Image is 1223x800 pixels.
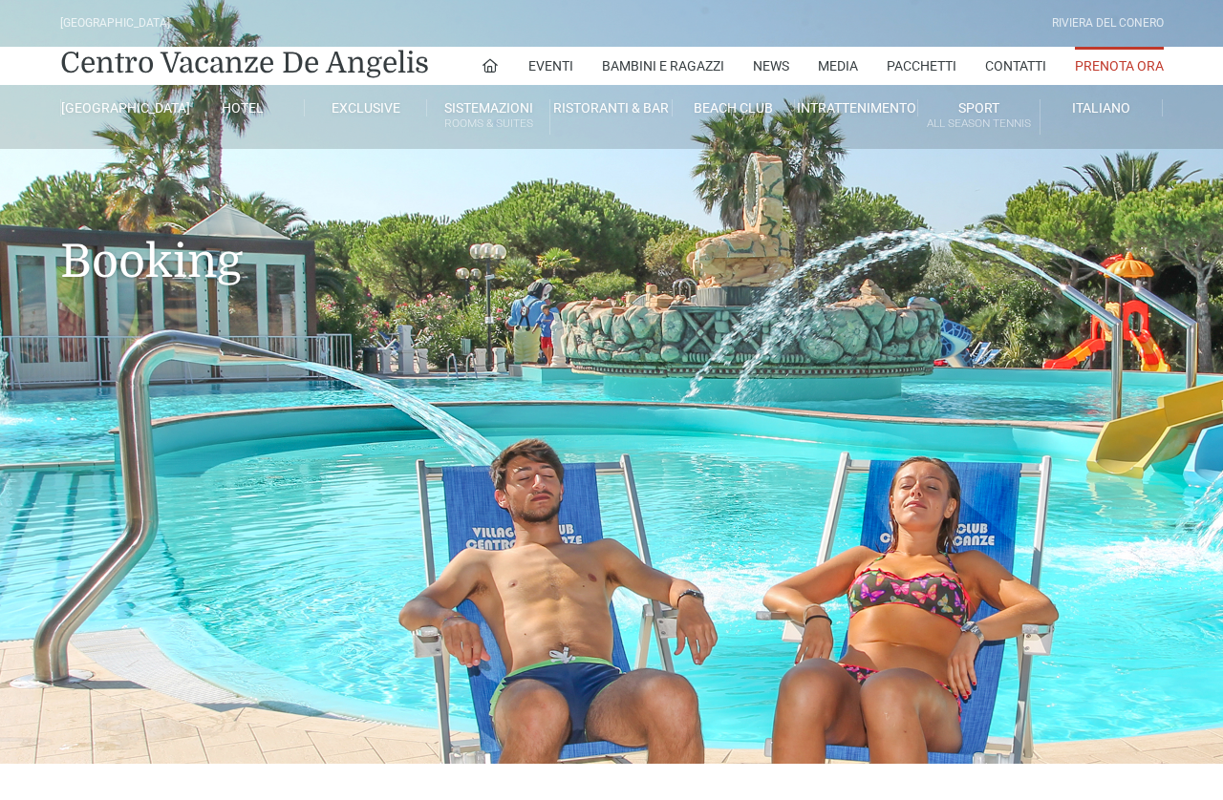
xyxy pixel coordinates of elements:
[60,44,429,82] a: Centro Vacanze De Angelis
[918,99,1041,135] a: SportAll Season Tennis
[918,115,1040,133] small: All Season Tennis
[1075,47,1164,85] a: Prenota Ora
[753,47,789,85] a: News
[528,47,573,85] a: Eventi
[1041,99,1163,116] a: Italiano
[602,47,724,85] a: Bambini e Ragazzi
[887,47,956,85] a: Pacchetti
[427,115,548,133] small: Rooms & Suites
[182,99,305,116] a: Hotel
[60,99,182,116] a: [GEOGRAPHIC_DATA]
[550,99,673,116] a: Ristoranti & Bar
[1072,100,1130,116] span: Italiano
[60,14,170,32] div: [GEOGRAPHIC_DATA]
[818,47,858,85] a: Media
[305,99,427,116] a: Exclusive
[1052,14,1164,32] div: Riviera Del Conero
[795,99,917,116] a: Intrattenimento
[673,99,795,116] a: Beach Club
[427,99,549,135] a: SistemazioniRooms & Suites
[60,149,1164,317] h1: Booking
[985,47,1046,85] a: Contatti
